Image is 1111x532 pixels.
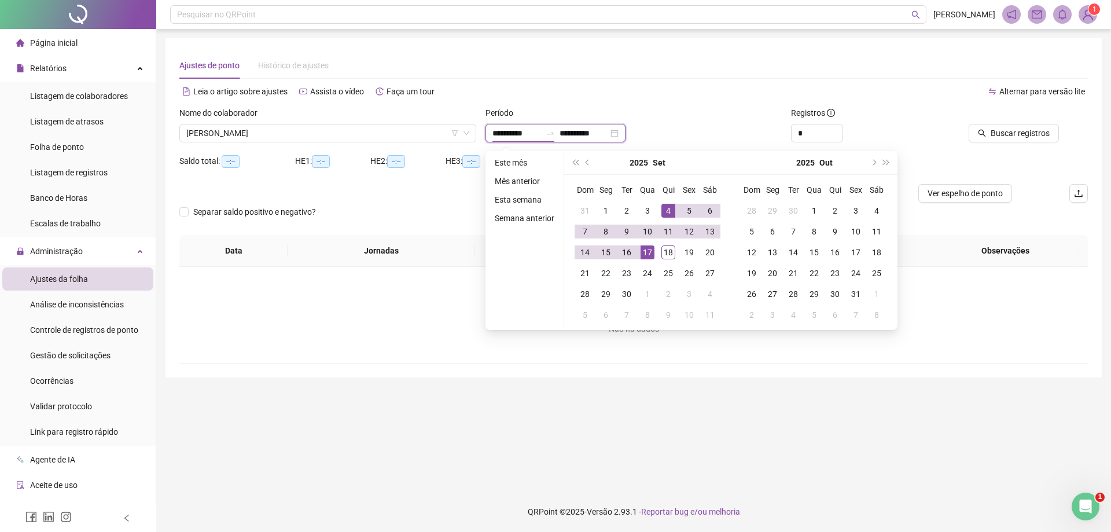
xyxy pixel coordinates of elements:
span: Link para registro rápido [30,427,118,436]
span: Listagem de colaboradores [30,91,128,101]
td: 2025-09-17 [637,242,658,263]
span: --:-- [387,155,405,168]
div: 28 [578,287,592,301]
div: 25 [870,266,884,280]
div: 16 [620,245,634,259]
div: 10 [641,225,654,239]
span: Observações [941,244,1070,257]
td: 2025-10-10 [845,221,866,242]
button: super-next-year [880,151,893,174]
span: left [123,514,131,522]
th: Seg [595,179,616,200]
div: 10 [849,225,863,239]
div: 8 [870,308,884,322]
td: 2025-10-04 [700,284,720,304]
span: Banco de Horas [30,193,87,203]
span: Ver espelho de ponto [928,187,1003,200]
div: 6 [766,225,779,239]
div: 26 [745,287,759,301]
span: Registros [791,107,835,119]
button: month panel [819,151,833,174]
td: 2025-10-20 [762,263,783,284]
td: 2025-10-02 [658,284,679,304]
span: Página inicial [30,38,78,47]
td: 2025-09-11 [658,221,679,242]
div: 31 [849,287,863,301]
td: 2025-09-10 [637,221,658,242]
div: 3 [641,204,654,218]
span: Ajustes de ponto [179,61,240,70]
td: 2025-09-30 [616,284,637,304]
td: 2025-09-29 [595,284,616,304]
div: 4 [870,204,884,218]
button: Ver espelho de ponto [918,184,1012,203]
span: Administração [30,247,83,256]
span: Controle de registros de ponto [30,325,138,335]
div: 27 [766,287,779,301]
div: 5 [745,225,759,239]
td: 2025-09-28 [575,284,595,304]
td: 2025-11-08 [866,304,887,325]
span: Ajustes da folha [30,274,88,284]
td: 2025-09-16 [616,242,637,263]
span: upload [1074,189,1083,198]
div: 28 [786,287,800,301]
td: 2025-10-03 [845,200,866,221]
span: Ocorrências [30,376,73,386]
span: Reportar bug e/ou melhoria [641,507,740,516]
td: 2025-09-05 [679,200,700,221]
td: 2025-11-01 [866,284,887,304]
div: Não há dados [193,322,1074,335]
div: 14 [786,245,800,259]
div: 2 [620,204,634,218]
div: 15 [807,245,821,259]
span: bell [1057,9,1068,20]
td: 2025-10-07 [616,304,637,325]
div: HE 2: [370,155,446,168]
td: 2025-10-08 [637,304,658,325]
span: --:-- [312,155,330,168]
th: Jornadas [288,235,475,267]
div: 18 [870,245,884,259]
button: year panel [796,151,815,174]
div: 30 [786,204,800,218]
td: 2025-09-02 [616,200,637,221]
div: 7 [849,308,863,322]
td: 2025-09-18 [658,242,679,263]
th: Qui [825,179,845,200]
div: 12 [745,245,759,259]
td: 2025-11-07 [845,304,866,325]
td: 2025-09-08 [595,221,616,242]
div: 15 [599,245,613,259]
td: 2025-10-01 [804,200,825,221]
td: 2025-09-23 [616,263,637,284]
td: 2025-11-03 [762,304,783,325]
div: 22 [807,266,821,280]
td: 2025-11-02 [741,304,762,325]
div: 3 [766,308,779,322]
th: Qui [658,179,679,200]
td: 2025-10-07 [783,221,804,242]
label: Período [485,107,521,119]
span: Relatórios [30,64,67,73]
div: 8 [641,308,654,322]
td: 2025-10-06 [595,304,616,325]
td: 2025-10-09 [825,221,845,242]
span: Leia o artigo sobre ajustes [193,87,288,96]
span: lock [16,247,24,255]
td: 2025-10-11 [866,221,887,242]
button: year panel [630,151,648,174]
span: Buscar registros [991,127,1050,140]
td: 2025-11-05 [804,304,825,325]
div: 25 [661,266,675,280]
span: Faça um tour [387,87,435,96]
span: Versão [587,507,612,516]
span: to [546,129,555,138]
span: down [463,130,470,137]
div: 28 [745,204,759,218]
div: 29 [599,287,613,301]
span: --:-- [462,155,480,168]
span: youtube [299,87,307,96]
td: 2025-10-17 [845,242,866,263]
div: 9 [620,225,634,239]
